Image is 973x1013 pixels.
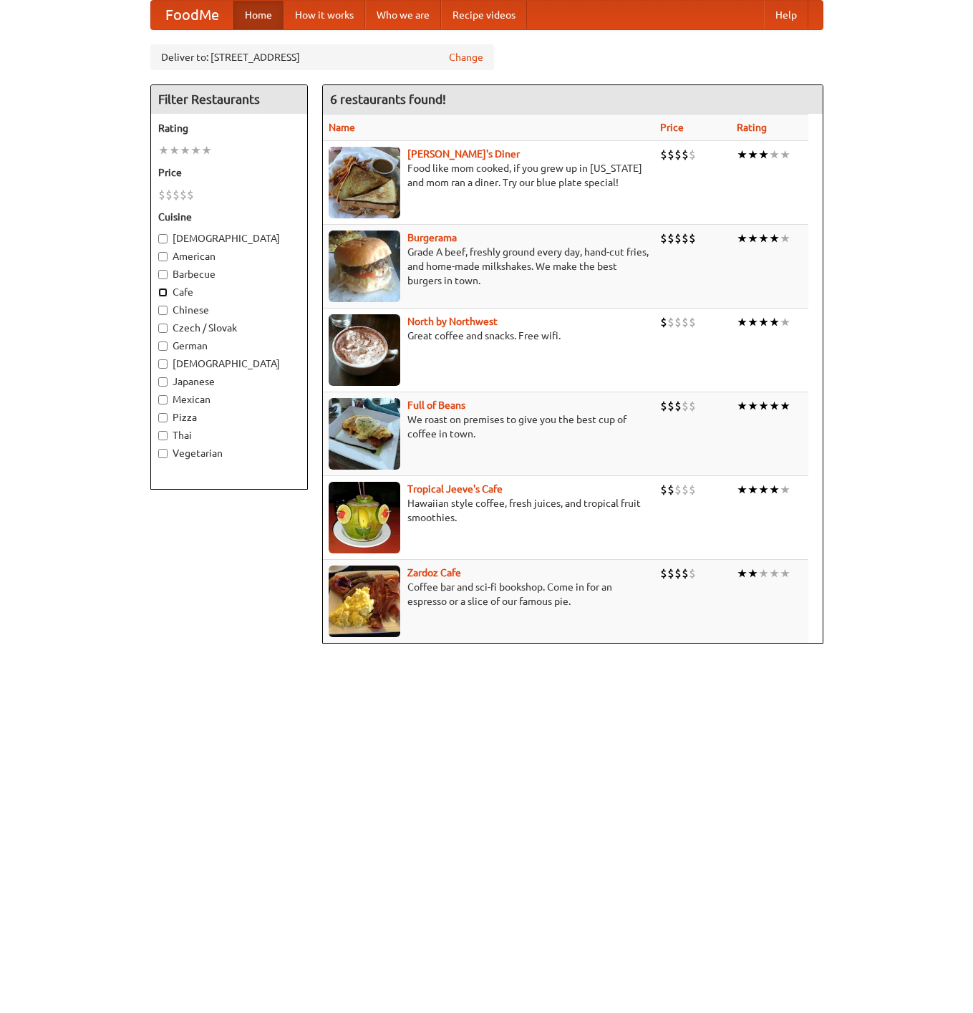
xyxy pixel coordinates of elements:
[674,398,682,414] li: $
[158,142,169,158] li: ★
[158,377,168,387] input: Japanese
[158,392,300,407] label: Mexican
[769,566,780,581] li: ★
[780,147,790,163] li: ★
[165,187,173,203] li: $
[330,92,446,106] ng-pluralize: 6 restaurants found!
[667,566,674,581] li: $
[158,428,300,442] label: Thai
[329,329,649,343] p: Great coffee and snacks. Free wifi.
[158,121,300,135] h5: Rating
[747,231,758,246] li: ★
[169,142,180,158] li: ★
[407,232,457,243] a: Burgerama
[737,122,767,133] a: Rating
[667,314,674,330] li: $
[667,231,674,246] li: $
[329,161,649,190] p: Food like mom cooked, if you grew up in [US_STATE] and mom ran a diner. Try our blue plate special!
[190,142,201,158] li: ★
[407,316,498,327] a: North by Northwest
[689,566,696,581] li: $
[441,1,527,29] a: Recipe videos
[689,398,696,414] li: $
[407,148,520,160] a: [PERSON_NAME]'s Diner
[682,566,689,581] li: $
[407,567,461,578] b: Zardoz Cafe
[158,431,168,440] input: Thai
[158,324,168,333] input: Czech / Slovak
[769,398,780,414] li: ★
[158,270,168,279] input: Barbecue
[682,231,689,246] li: $
[449,50,483,64] a: Change
[158,374,300,389] label: Japanese
[329,147,400,218] img: sallys.jpg
[180,187,187,203] li: $
[201,142,212,158] li: ★
[780,314,790,330] li: ★
[674,147,682,163] li: $
[674,231,682,246] li: $
[747,482,758,498] li: ★
[158,285,300,299] label: Cafe
[158,249,300,263] label: American
[158,449,168,458] input: Vegetarian
[758,147,769,163] li: ★
[365,1,441,29] a: Who we are
[737,398,747,414] li: ★
[660,122,684,133] a: Price
[737,231,747,246] li: ★
[747,147,758,163] li: ★
[158,339,300,353] label: German
[407,399,465,411] a: Full of Beans
[780,398,790,414] li: ★
[329,482,400,553] img: jeeves.jpg
[158,165,300,180] h5: Price
[158,303,300,317] label: Chinese
[329,496,649,525] p: Hawaiian style coffee, fresh juices, and tropical fruit smoothies.
[682,398,689,414] li: $
[158,187,165,203] li: $
[158,210,300,224] h5: Cuisine
[158,413,168,422] input: Pizza
[674,314,682,330] li: $
[329,566,400,637] img: zardoz.jpg
[689,314,696,330] li: $
[151,1,233,29] a: FoodMe
[660,566,667,581] li: $
[758,231,769,246] li: ★
[329,231,400,302] img: burgerama.jpg
[689,482,696,498] li: $
[158,231,300,246] label: [DEMOGRAPHIC_DATA]
[682,147,689,163] li: $
[689,231,696,246] li: $
[173,187,180,203] li: $
[780,482,790,498] li: ★
[329,580,649,609] p: Coffee bar and sci-fi bookshop. Come in for an espresso or a slice of our famous pie.
[158,395,168,404] input: Mexican
[780,566,790,581] li: ★
[667,147,674,163] li: $
[769,314,780,330] li: ★
[737,566,747,581] li: ★
[660,147,667,163] li: $
[158,267,300,281] label: Barbecue
[689,147,696,163] li: $
[747,398,758,414] li: ★
[233,1,284,29] a: Home
[758,566,769,581] li: ★
[667,398,674,414] li: $
[158,410,300,425] label: Pizza
[284,1,365,29] a: How it works
[329,314,400,386] img: north.jpg
[667,482,674,498] li: $
[158,321,300,335] label: Czech / Slovak
[158,341,168,351] input: German
[769,147,780,163] li: ★
[660,314,667,330] li: $
[329,398,400,470] img: beans.jpg
[660,482,667,498] li: $
[329,122,355,133] a: Name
